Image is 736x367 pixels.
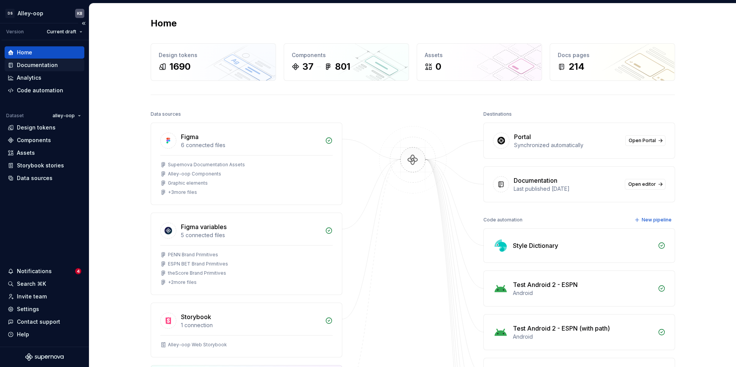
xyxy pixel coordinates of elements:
[49,110,84,121] button: alley-oop
[17,49,32,56] div: Home
[642,217,672,223] span: New pipeline
[17,331,29,338] div: Help
[78,18,89,29] button: Collapse sidebar
[5,172,84,184] a: Data sources
[632,215,675,225] button: New pipeline
[168,162,245,168] div: Supernova Documentation Assets
[151,43,276,81] a: Design tokens1690
[514,176,557,185] div: Documentation
[151,17,177,29] h2: Home
[5,278,84,290] button: Search ⌘K
[17,124,56,131] div: Design tokens
[43,26,86,37] button: Current draft
[5,46,84,59] a: Home
[483,109,512,120] div: Destinations
[514,132,531,141] div: Portal
[5,147,84,159] a: Assets
[18,10,43,17] div: Alley-oop
[151,213,342,295] a: Figma variables5 connected filesPENN Brand PrimitivesESPN BET Brand PrimitivestheScore Brand Prim...
[17,305,39,313] div: Settings
[5,303,84,315] a: Settings
[25,353,64,361] svg: Supernova Logo
[181,141,320,149] div: 6 connected files
[17,87,63,94] div: Code automation
[151,109,181,120] div: Data sources
[77,10,82,16] div: KB
[5,9,15,18] div: DS
[5,121,84,134] a: Design tokens
[550,43,675,81] a: Docs pages214
[53,113,75,119] span: alley-oop
[514,185,620,193] div: Last published [DATE]
[17,136,51,144] div: Components
[513,333,653,341] div: Android
[168,261,228,267] div: ESPN BET Brand Primitives
[5,159,84,172] a: Storybook stories
[17,149,35,157] div: Assets
[5,265,84,277] button: Notifications4
[17,318,60,326] div: Contact support
[302,61,314,73] div: 37
[284,43,409,81] a: Components37801
[159,51,268,59] div: Design tokens
[6,29,24,35] div: Version
[47,29,76,35] span: Current draft
[181,222,227,231] div: Figma variables
[513,289,653,297] div: Android
[629,138,656,144] span: Open Portal
[625,179,665,190] a: Open editor
[5,134,84,146] a: Components
[17,293,47,300] div: Invite team
[181,132,199,141] div: Figma
[17,162,64,169] div: Storybook stories
[513,280,578,289] div: Test Android 2 - ESPN
[5,316,84,328] button: Contact support
[17,174,53,182] div: Data sources
[168,270,226,276] div: theScore Brand Primitives
[168,171,221,177] div: Alley-oop Components
[625,135,665,146] a: Open Portal
[558,51,667,59] div: Docs pages
[417,43,542,81] a: Assets0
[181,321,320,329] div: 1 connection
[513,324,610,333] div: Test Android 2 - ESPN (with path)
[425,51,534,59] div: Assets
[17,74,41,82] div: Analytics
[17,280,46,288] div: Search ⌘K
[168,189,197,195] div: + 3 more files
[169,61,191,73] div: 1690
[17,267,52,275] div: Notifications
[2,5,87,21] button: DSAlley-oopKB
[17,61,58,69] div: Documentation
[168,342,227,348] div: Alley-oop Web Storybook
[335,61,350,73] div: 801
[5,72,84,84] a: Analytics
[435,61,441,73] div: 0
[483,215,522,225] div: Code automation
[568,61,585,73] div: 214
[181,231,320,239] div: 5 connected files
[75,268,81,274] span: 4
[514,141,621,149] div: Synchronized automatically
[168,279,197,285] div: + 2 more files
[5,328,84,341] button: Help
[168,252,218,258] div: PENN Brand Primitives
[5,59,84,71] a: Documentation
[151,303,342,357] a: Storybook1 connectionAlley-oop Web Storybook
[628,181,656,187] span: Open editor
[513,241,558,250] div: Style Dictionary
[181,312,211,321] div: Storybook
[5,84,84,97] a: Code automation
[168,180,208,186] div: Graphic elements
[5,290,84,303] a: Invite team
[151,123,342,205] a: Figma6 connected filesSupernova Documentation AssetsAlley-oop ComponentsGraphic elements+3more files
[292,51,401,59] div: Components
[6,113,24,119] div: Dataset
